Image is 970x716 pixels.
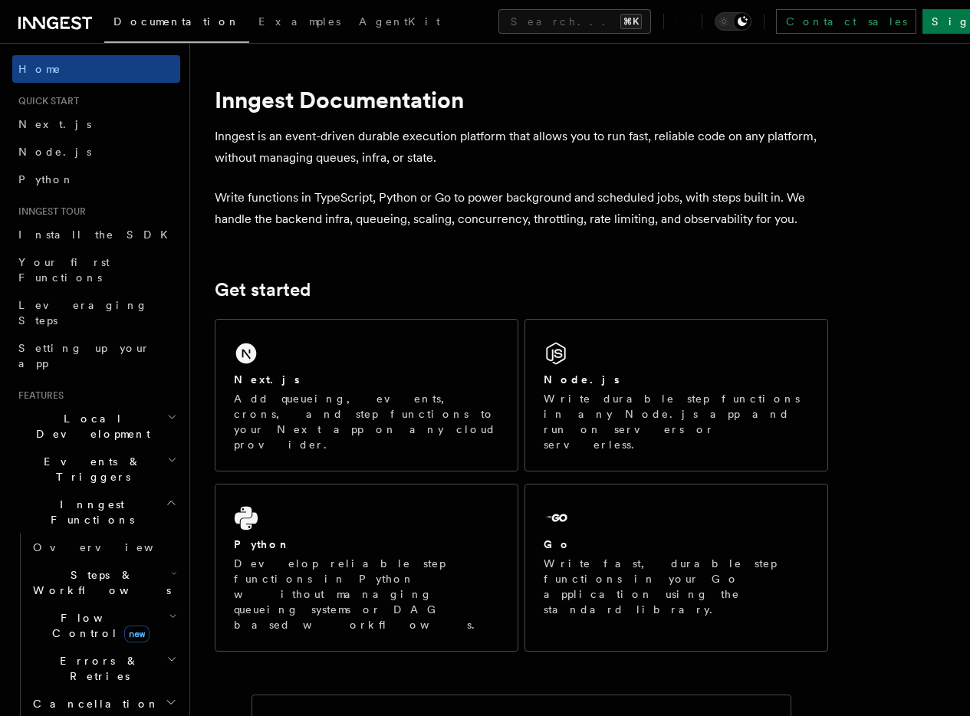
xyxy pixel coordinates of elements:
[234,372,300,387] h2: Next.js
[27,610,169,641] span: Flow Control
[27,647,180,690] button: Errors & Retries
[12,248,180,291] a: Your first Functions
[215,86,828,113] h1: Inngest Documentation
[27,696,159,711] span: Cancellation
[18,118,91,130] span: Next.js
[350,5,449,41] a: AgentKit
[27,561,180,604] button: Steps & Workflows
[715,12,751,31] button: Toggle dark mode
[249,5,350,41] a: Examples
[124,626,150,642] span: new
[18,173,74,186] span: Python
[258,15,340,28] span: Examples
[27,567,171,598] span: Steps & Workflows
[544,391,809,452] p: Write durable step functions in any Node.js app and run on servers or serverless.
[234,556,499,632] p: Develop reliable step functions in Python without managing queueing systems or DAG based workflows.
[12,55,180,83] a: Home
[544,537,571,552] h2: Go
[12,454,167,484] span: Events & Triggers
[12,448,180,491] button: Events & Triggers
[215,484,518,652] a: PythonDevelop reliable step functions in Python without managing queueing systems or DAG based wo...
[104,5,249,43] a: Documentation
[12,166,180,193] a: Python
[18,256,110,284] span: Your first Functions
[12,405,180,448] button: Local Development
[498,9,651,34] button: Search...⌘K
[33,541,191,553] span: Overview
[234,537,291,552] h2: Python
[12,389,64,402] span: Features
[544,372,620,387] h2: Node.js
[776,9,916,34] a: Contact sales
[18,61,61,77] span: Home
[12,491,180,534] button: Inngest Functions
[12,497,166,527] span: Inngest Functions
[12,95,79,107] span: Quick start
[215,279,311,301] a: Get started
[12,205,86,218] span: Inngest tour
[215,187,828,230] p: Write functions in TypeScript, Python or Go to power background and scheduled jobs, with steps bu...
[12,110,180,138] a: Next.js
[359,15,440,28] span: AgentKit
[12,291,180,334] a: Leveraging Steps
[12,138,180,166] a: Node.js
[620,14,642,29] kbd: ⌘K
[12,411,167,442] span: Local Development
[234,391,499,452] p: Add queueing, events, crons, and step functions to your Next app on any cloud provider.
[113,15,240,28] span: Documentation
[524,319,828,471] a: Node.jsWrite durable step functions in any Node.js app and run on servers or serverless.
[18,342,150,369] span: Setting up your app
[27,653,166,684] span: Errors & Retries
[544,556,809,617] p: Write fast, durable step functions in your Go application using the standard library.
[27,534,180,561] a: Overview
[27,604,180,647] button: Flow Controlnew
[18,146,91,158] span: Node.js
[18,228,177,241] span: Install the SDK
[215,319,518,471] a: Next.jsAdd queueing, events, crons, and step functions to your Next app on any cloud provider.
[12,221,180,248] a: Install the SDK
[215,126,828,169] p: Inngest is an event-driven durable execution platform that allows you to run fast, reliable code ...
[524,484,828,652] a: GoWrite fast, durable step functions in your Go application using the standard library.
[12,334,180,377] a: Setting up your app
[18,299,148,327] span: Leveraging Steps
